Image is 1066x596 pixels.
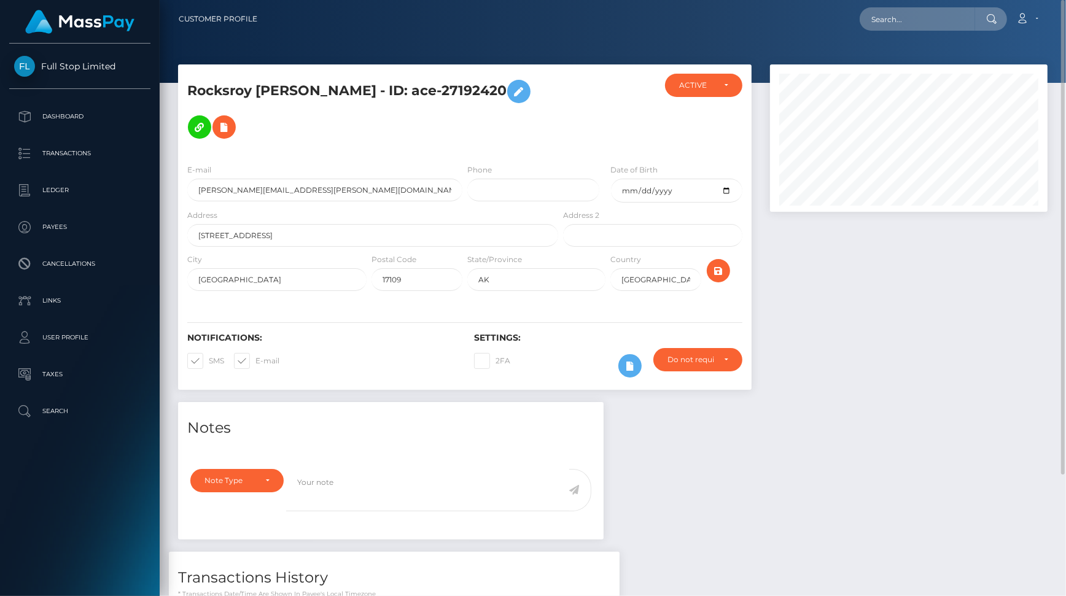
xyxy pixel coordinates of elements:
button: Note Type [190,469,284,492]
h5: Rocksroy [PERSON_NAME] - ID: ace-27192420 [187,74,551,145]
label: State/Province [467,254,522,265]
a: User Profile [9,322,150,353]
h4: Transactions History [178,567,610,589]
a: Links [9,285,150,316]
div: ACTIVE [679,80,714,90]
div: Note Type [204,476,255,486]
label: Country [610,254,641,265]
p: Ledger [14,181,146,199]
h6: Notifications: [187,333,456,343]
p: User Profile [14,328,146,347]
a: Payees [9,212,150,242]
label: Address 2 [563,210,599,221]
button: ACTIVE [665,74,742,97]
label: Phone [467,164,492,176]
p: Payees [14,218,146,236]
span: Full Stop Limited [9,61,150,72]
button: Do not require [653,348,742,371]
label: City [187,254,202,265]
a: Search [9,396,150,427]
label: SMS [187,353,224,369]
label: Postal Code [372,254,416,265]
a: Dashboard [9,101,150,132]
h6: Settings: [474,333,742,343]
p: Taxes [14,365,146,384]
div: Do not require [667,355,714,365]
a: Customer Profile [179,6,257,32]
label: Address [187,210,217,221]
a: Transactions [9,138,150,169]
p: Cancellations [14,255,146,273]
a: Taxes [9,359,150,390]
img: MassPay Logo [25,10,134,34]
input: Search... [860,7,975,31]
label: E-mail [187,164,211,176]
label: 2FA [474,353,510,369]
a: Cancellations [9,249,150,279]
p: Transactions [14,144,146,163]
a: Ledger [9,175,150,206]
p: Search [14,402,146,420]
img: Full Stop Limited [14,56,35,77]
label: E-mail [234,353,279,369]
p: Links [14,292,146,310]
label: Date of Birth [611,164,658,176]
p: Dashboard [14,107,146,126]
h4: Notes [187,417,594,439]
